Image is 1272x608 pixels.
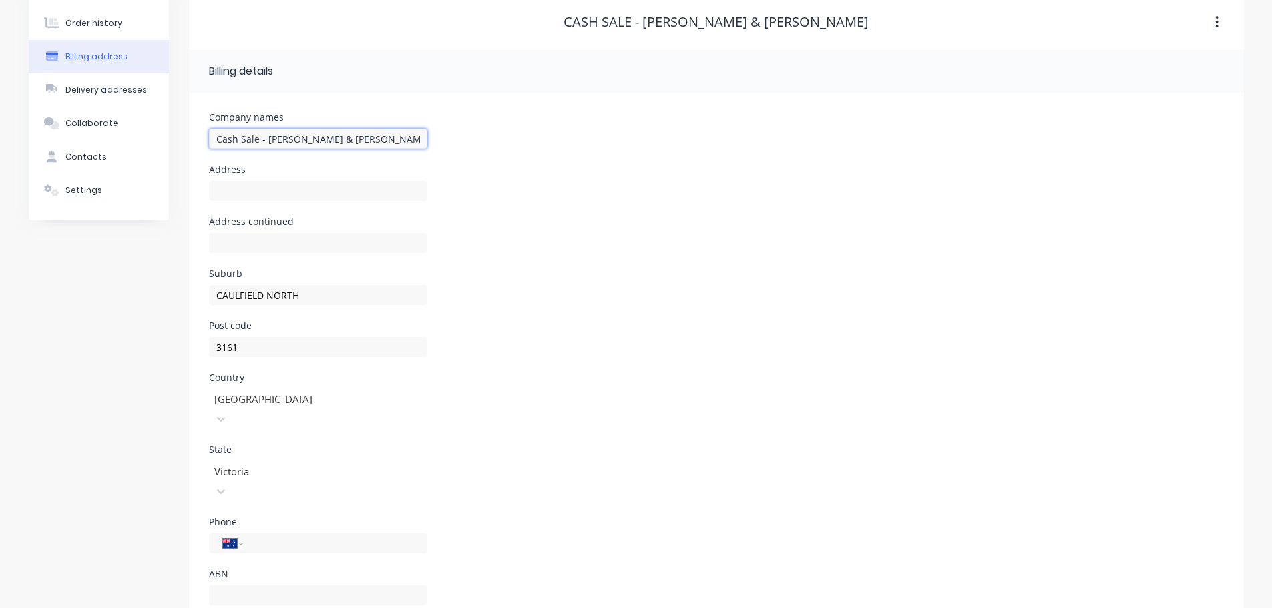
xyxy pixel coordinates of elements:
[209,217,427,226] div: Address continued
[29,174,169,207] button: Settings
[209,445,427,454] div: State
[65,51,128,63] div: Billing address
[209,165,427,174] div: Address
[65,84,147,96] div: Delivery addresses
[29,40,169,73] button: Billing address
[209,569,427,579] div: ABN
[65,151,107,163] div: Contacts
[65,117,118,129] div: Collaborate
[209,321,427,330] div: Post code
[29,107,169,140] button: Collaborate
[209,63,273,79] div: Billing details
[209,269,427,278] div: Suburb
[29,73,169,107] button: Delivery addresses
[564,14,869,30] div: Cash Sale - [PERSON_NAME] & [PERSON_NAME]
[209,113,427,122] div: Company names
[209,517,427,527] div: Phone
[29,140,169,174] button: Contacts
[29,7,169,40] button: Order history
[209,373,427,382] div: Country
[65,17,122,29] div: Order history
[65,184,102,196] div: Settings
